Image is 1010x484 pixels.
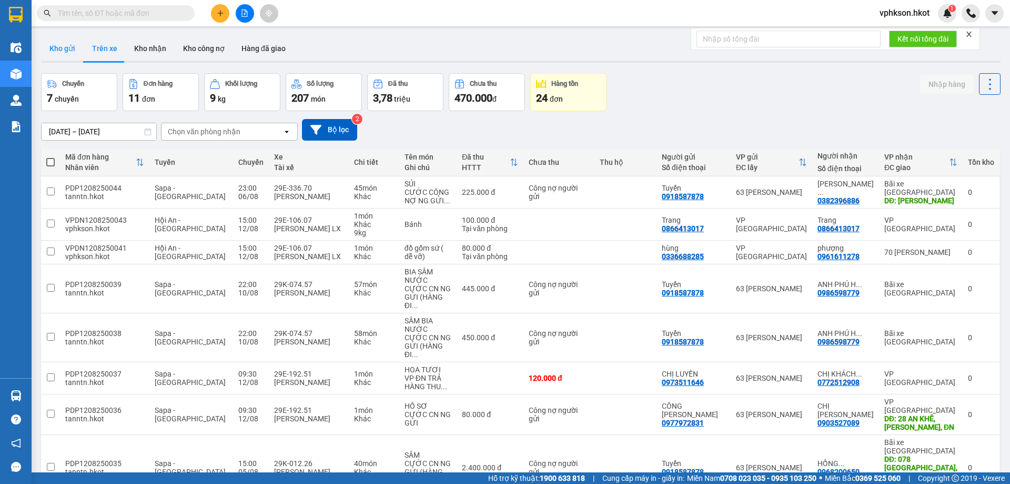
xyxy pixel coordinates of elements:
[884,216,957,233] div: VP [GEOGRAPHIC_DATA]
[265,9,272,17] span: aim
[444,196,450,205] span: ...
[175,36,233,61] button: Kho công nợ
[354,289,394,297] div: Khác
[817,402,874,419] div: CHỊ HÀ
[65,459,144,468] div: PDP1208250035
[65,192,144,201] div: tanntn.hkot
[884,248,957,256] div: 70 [PERSON_NAME]
[492,95,497,103] span: đ
[65,244,144,252] div: VPDN1208250041
[720,474,816,482] strong: 0708 023 035 - 0935 103 250
[62,80,84,87] div: Chuyến
[817,338,860,346] div: 0986598779
[662,378,704,387] div: 0973511646
[662,192,704,201] div: 0918587878
[405,366,452,374] div: HOA TƯƠI
[985,4,1004,23] button: caret-down
[884,414,957,431] div: DĐ: 28 AN KHÊ, THANH KHÊ, ĐN
[662,459,725,468] div: Tuyển
[210,92,216,104] span: 9
[736,284,807,293] div: 63 [PERSON_NAME]
[856,370,862,378] span: ...
[9,7,23,23] img: logo-vxr
[736,410,807,419] div: 63 [PERSON_NAME]
[948,5,956,12] sup: 1
[354,229,394,237] div: 9 kg
[11,438,21,448] span: notification
[889,31,957,47] button: Kết nối tổng đài
[11,390,22,401] img: warehouse-icon
[41,36,84,61] button: Kho gửi
[968,374,994,382] div: 0
[5,41,11,93] img: logo
[354,468,394,476] div: Khác
[884,280,957,297] div: Bãi xe [GEOGRAPHIC_DATA]
[65,216,144,224] div: VPDN1208250043
[405,163,452,172] div: Ghi chú
[238,244,264,252] div: 15:00
[662,338,704,346] div: 0918587878
[233,36,294,61] button: Hàng đã giao
[817,152,874,160] div: Người nhận
[817,196,860,205] div: 0382396886
[602,472,684,484] span: Cung cấp máy in - giấy in:
[687,472,816,484] span: Miền Nam
[817,329,874,338] div: ANH PHÚ HÀ ĐÔNG
[274,378,344,387] div: [PERSON_NAME]
[274,370,344,378] div: 29E-192.51
[879,149,963,176] th: Toggle SortBy
[42,123,156,140] input: Select a date range.
[462,163,510,172] div: HTTT
[354,406,394,414] div: 1 món
[144,80,173,87] div: Đơn hàng
[47,92,53,104] span: 7
[238,252,264,261] div: 12/08
[58,7,182,19] input: Tìm tên, số ĐT hoặc mã đơn
[373,92,392,104] span: 3,78
[241,9,248,17] span: file-add
[274,224,344,233] div: [PERSON_NAME] LX
[128,92,140,104] span: 11
[11,42,22,53] img: warehouse-icon
[817,244,874,252] div: phượng
[65,153,136,161] div: Mã đơn hàng
[817,252,860,261] div: 0961611278
[968,410,994,419] div: 0
[354,370,394,378] div: 1 món
[462,216,518,224] div: 100.000 đ
[282,127,291,136] svg: open
[225,80,257,87] div: Khối lượng
[529,459,581,476] div: Công nợ người gửi
[394,95,410,103] span: triệu
[11,414,21,424] span: question-circle
[155,244,226,261] span: Hội An - [GEOGRAPHIC_DATA]
[871,6,938,19] span: vphkson.hkot
[65,378,144,387] div: tanntn.hkot
[274,329,344,338] div: 29K-074.57
[817,188,824,196] span: ...
[274,184,344,192] div: 29E-336.70
[530,73,607,111] button: Hàng tồn24đơn
[462,153,510,161] div: Đã thu
[354,378,394,387] div: Khác
[488,472,585,484] span: Hỗ trợ kỹ thuật:
[155,216,226,233] span: Hội An - [GEOGRAPHIC_DATA]
[274,280,344,289] div: 29K-074.57
[884,370,957,387] div: VP [GEOGRAPHIC_DATA]
[968,220,994,229] div: 0
[990,8,999,18] span: caret-down
[551,80,578,87] div: Hàng tồn
[884,196,957,205] div: DĐ: Gia lâm
[965,31,973,38] span: close
[274,163,344,172] div: Tài xế
[65,224,144,233] div: vphkson.hkot
[550,95,563,103] span: đơn
[238,414,264,423] div: 12/08
[462,188,518,196] div: 225.000 đ
[662,184,725,192] div: Tuyển
[600,158,651,166] div: Thu hộ
[311,95,326,103] span: món
[65,406,144,414] div: PDP1208250036
[817,216,874,224] div: Trang
[155,406,226,423] span: Sapa - [GEOGRAPHIC_DATA]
